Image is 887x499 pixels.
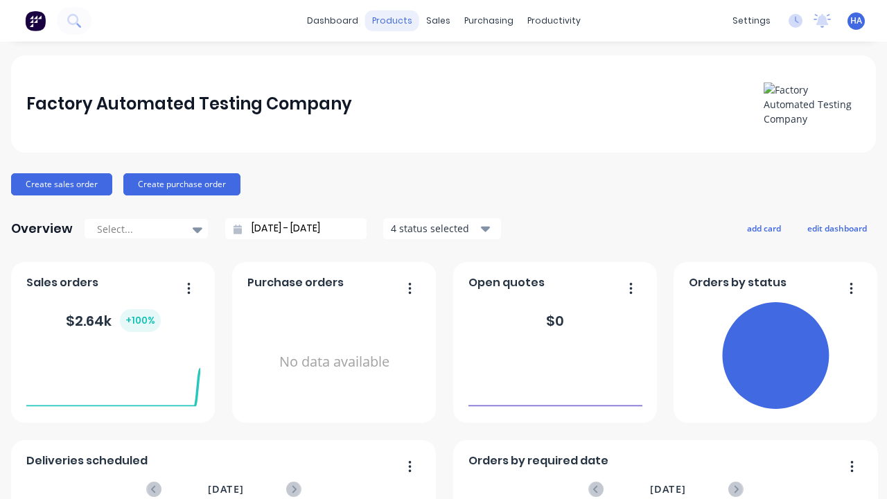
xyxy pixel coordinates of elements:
span: Purchase orders [247,274,344,291]
div: sales [419,10,457,31]
div: $ 0 [546,310,564,331]
div: 4 status selected [391,221,478,236]
button: Create purchase order [123,173,240,195]
span: Open quotes [468,274,545,291]
span: [DATE] [208,482,244,497]
div: Factory Automated Testing Company [26,90,352,118]
div: + 100 % [120,309,161,332]
button: Create sales order [11,173,112,195]
a: dashboard [300,10,365,31]
div: purchasing [457,10,520,31]
div: productivity [520,10,588,31]
span: Sales orders [26,274,98,291]
button: add card [738,219,790,237]
span: Deliveries scheduled [26,453,148,469]
span: Orders by status [689,274,787,291]
div: settings [726,10,778,31]
img: Factory Automated Testing Company [764,82,861,126]
button: edit dashboard [798,219,876,237]
div: No data available [247,297,421,428]
div: $ 2.64k [66,309,161,332]
div: products [365,10,419,31]
span: Orders by required date [468,453,608,469]
span: [DATE] [650,482,686,497]
img: Factory [25,10,46,31]
button: 4 status selected [383,218,501,239]
span: HA [850,15,862,27]
div: Overview [11,215,73,243]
